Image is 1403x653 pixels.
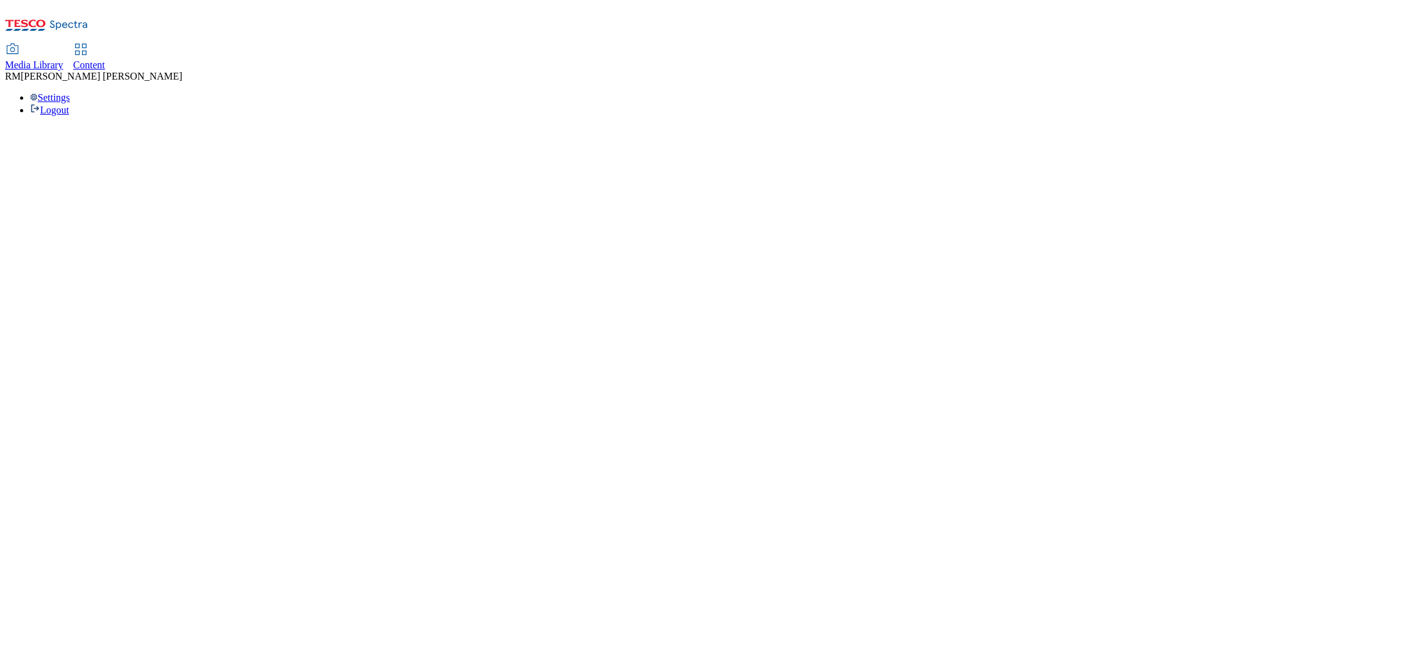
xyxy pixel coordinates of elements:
span: Content [73,60,105,70]
a: Media Library [5,44,63,71]
span: [PERSON_NAME] [PERSON_NAME] [21,71,182,81]
a: Content [73,44,105,71]
span: Media Library [5,60,63,70]
a: Settings [30,92,70,103]
a: Logout [30,105,69,115]
span: RM [5,71,21,81]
